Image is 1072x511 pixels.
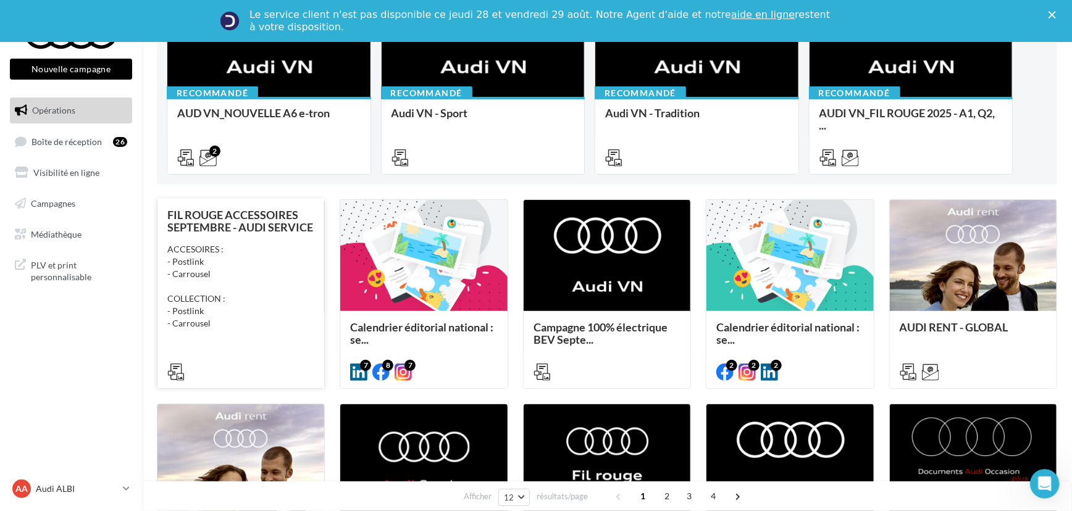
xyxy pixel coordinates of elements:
[7,160,135,186] a: Visibilité en ligne
[498,489,530,506] button: 12
[209,146,220,157] div: 2
[31,257,127,283] span: PLV et print personnalisable
[464,491,492,502] span: Afficher
[595,86,686,100] div: Recommandé
[504,492,514,502] span: 12
[731,9,795,20] a: aide en ligne
[220,11,240,31] img: Profile image for Service-Client
[167,243,314,330] div: ACCESOIRES : - Postlink - Carrousel COLLECTION : - Postlink - Carrousel
[36,483,118,495] p: Audi ALBI
[404,360,416,371] div: 7
[360,360,371,371] div: 7
[534,320,668,346] span: Campagne 100% électrique BEV Septe...
[249,9,832,33] div: Le service client n'est pas disponible ce jeudi 28 et vendredi 29 août. Notre Agent d'aide et not...
[605,106,700,120] span: Audi VN - Tradition
[7,128,135,155] a: Boîte de réception26
[704,486,724,506] span: 4
[381,86,472,100] div: Recommandé
[382,360,393,371] div: 8
[113,137,127,147] div: 26
[177,106,330,120] span: AUD VN_NOUVELLE A6 e-tron
[634,486,653,506] span: 1
[748,360,760,371] div: 2
[167,86,258,100] div: Recommandé
[392,106,468,120] span: Audi VN - Sport
[31,198,75,209] span: Campagnes
[1049,11,1061,19] div: Fermer
[15,483,28,495] span: AA
[31,228,82,239] span: Médiathèque
[7,98,135,123] a: Opérations
[537,491,588,502] span: résultats/page
[809,86,900,100] div: Recommandé
[658,486,677,506] span: 2
[771,360,782,371] div: 2
[900,320,1008,334] span: AUDI RENT - GLOBAL
[10,59,132,80] button: Nouvelle campagne
[7,191,135,217] a: Campagnes
[167,208,313,234] span: FIL ROUGE ACCESSOIRES SEPTEMBRE - AUDI SERVICE
[726,360,737,371] div: 2
[819,106,995,132] span: AUDI VN_FIL ROUGE 2025 - A1, Q2, ...
[32,105,75,115] span: Opérations
[7,222,135,247] a: Médiathèque
[716,320,860,346] span: Calendrier éditorial national : se...
[680,486,700,506] span: 3
[1030,469,1060,499] iframe: Intercom live chat
[7,252,135,288] a: PLV et print personnalisable
[10,477,132,501] a: AA Audi ALBI
[31,136,102,146] span: Boîte de réception
[350,320,493,346] span: Calendrier éditorial national : se...
[33,167,99,178] span: Visibilité en ligne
